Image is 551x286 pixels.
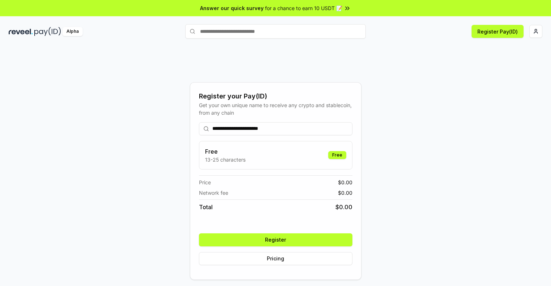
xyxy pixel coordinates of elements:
[34,27,61,36] img: pay_id
[205,156,246,163] p: 13-25 characters
[199,252,352,265] button: Pricing
[205,147,246,156] h3: Free
[335,203,352,211] span: $ 0.00
[199,233,352,246] button: Register
[472,25,524,38] button: Register Pay(ID)
[199,189,228,197] span: Network fee
[199,91,352,101] div: Register your Pay(ID)
[62,27,83,36] div: Alpha
[265,4,342,12] span: for a chance to earn 10 USDT 📝
[199,203,213,211] span: Total
[9,27,33,36] img: reveel_dark
[338,189,352,197] span: $ 0.00
[338,179,352,186] span: $ 0.00
[328,151,346,159] div: Free
[200,4,264,12] span: Answer our quick survey
[199,179,211,186] span: Price
[199,101,352,116] div: Get your own unique name to receive any crypto and stablecoin, from any chain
